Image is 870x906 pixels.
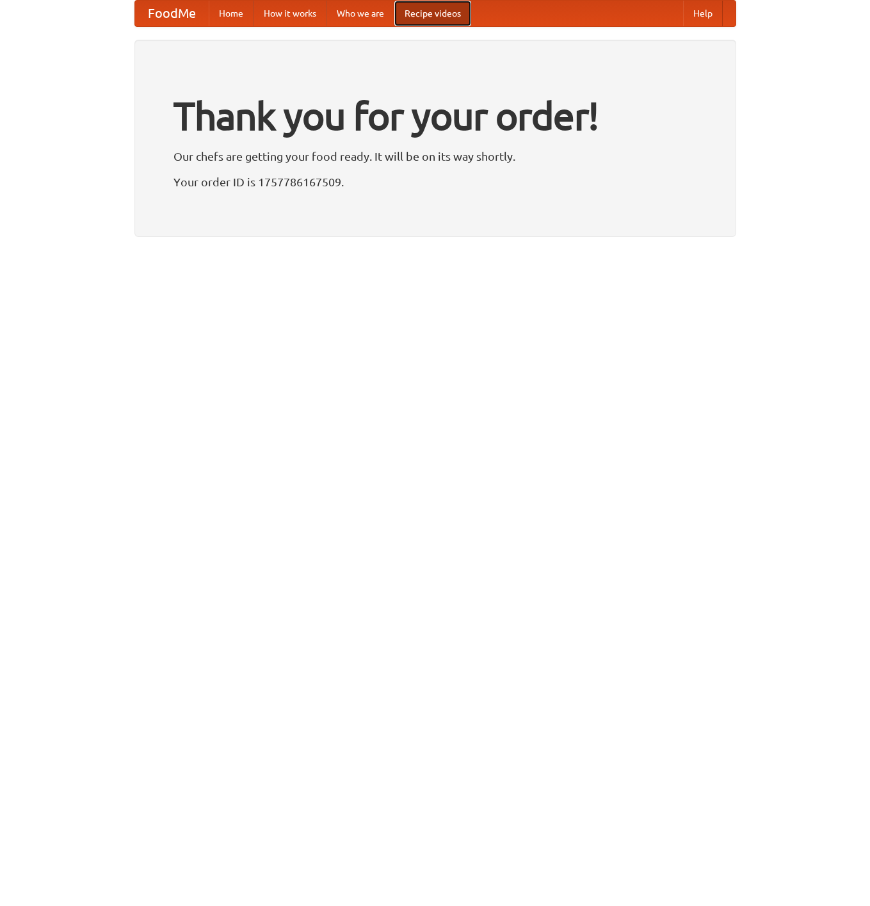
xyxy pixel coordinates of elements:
[135,1,209,26] a: FoodMe
[173,172,697,191] p: Your order ID is 1757786167509.
[326,1,394,26] a: Who we are
[394,1,471,26] a: Recipe videos
[683,1,723,26] a: Help
[173,85,697,147] h1: Thank you for your order!
[209,1,254,26] a: Home
[173,147,697,166] p: Our chefs are getting your food ready. It will be on its way shortly.
[254,1,326,26] a: How it works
